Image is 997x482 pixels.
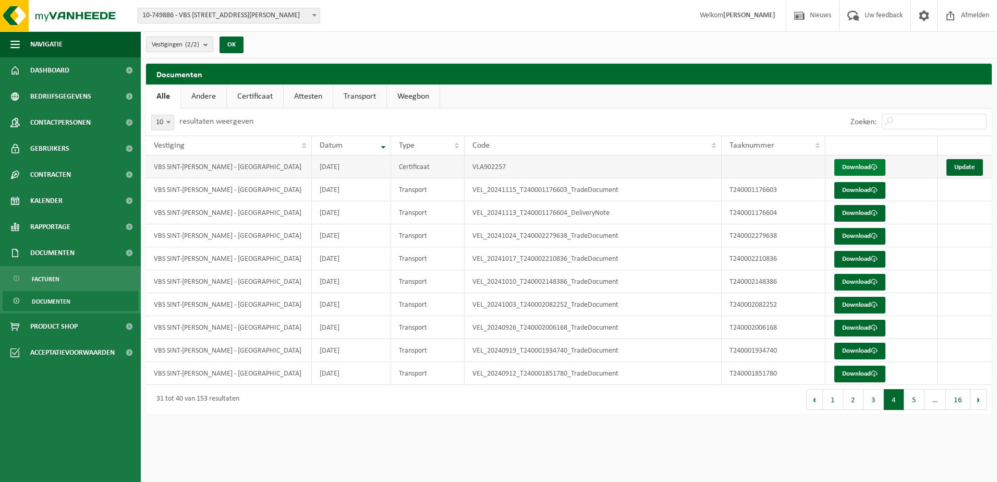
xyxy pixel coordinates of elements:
[312,339,391,362] td: [DATE]
[391,247,465,270] td: Transport
[843,389,864,410] button: 2
[220,37,244,53] button: OK
[834,297,885,314] a: Download
[32,269,59,289] span: Facturen
[333,85,386,109] a: Transport
[152,115,174,130] span: 10
[946,389,970,410] button: 16
[834,159,885,176] a: Download
[722,270,825,293] td: T240002148386
[146,201,312,224] td: VBS SINT-[PERSON_NAME] - [GEOGRAPHIC_DATA]
[722,362,825,385] td: T240001851780
[146,178,312,201] td: VBS SINT-[PERSON_NAME] - [GEOGRAPHIC_DATA]
[30,240,75,266] span: Documenten
[864,389,884,410] button: 3
[391,224,465,247] td: Transport
[146,155,312,178] td: VBS SINT-[PERSON_NAME] - [GEOGRAPHIC_DATA]
[30,57,69,83] span: Dashboard
[391,155,465,178] td: Certificaat
[925,389,946,410] span: …
[970,389,987,410] button: Next
[312,155,391,178] td: [DATE]
[391,178,465,201] td: Transport
[806,389,823,410] button: Previous
[146,316,312,339] td: VBS SINT-[PERSON_NAME] - [GEOGRAPHIC_DATA]
[30,314,78,340] span: Product Shop
[179,117,253,126] label: resultaten weergeven
[465,247,722,270] td: VEL_20241017_T240002210836_TradeDocument
[312,316,391,339] td: [DATE]
[722,316,825,339] td: T240002006168
[146,293,312,316] td: VBS SINT-[PERSON_NAME] - [GEOGRAPHIC_DATA]
[312,178,391,201] td: [DATE]
[151,390,239,409] div: 31 tot 40 van 153 resultaten
[823,389,843,410] button: 1
[32,292,70,311] span: Documenten
[465,155,722,178] td: VLA902257
[399,141,415,150] span: Type
[834,320,885,336] a: Download
[30,31,63,57] span: Navigatie
[30,214,70,240] span: Rapportage
[146,247,312,270] td: VBS SINT-[PERSON_NAME] - [GEOGRAPHIC_DATA]
[722,224,825,247] td: T240002279638
[312,201,391,224] td: [DATE]
[146,85,180,109] a: Alle
[30,136,69,162] span: Gebruikers
[146,339,312,362] td: VBS SINT-[PERSON_NAME] - [GEOGRAPHIC_DATA]
[146,224,312,247] td: VBS SINT-[PERSON_NAME] - [GEOGRAPHIC_DATA]
[465,178,722,201] td: VEL_20241115_T240001176603_TradeDocument
[30,110,91,136] span: Contactpersonen
[850,118,877,126] label: Zoeken:
[185,41,199,48] count: (2/2)
[391,201,465,224] td: Transport
[722,178,825,201] td: T240001176603
[391,293,465,316] td: Transport
[904,389,925,410] button: 5
[465,362,722,385] td: VEL_20240912_T240001851780_TradeDocument
[154,141,185,150] span: Vestiging
[138,8,320,23] span: 10-749886 - VBS SINT-THERESIA - 8500 KORTRIJK, OUDENAARDSESTEENWEG 204
[729,141,774,150] span: Taaknummer
[312,293,391,316] td: [DATE]
[320,141,343,150] span: Datum
[834,228,885,245] a: Download
[834,274,885,291] a: Download
[834,182,885,199] a: Download
[152,37,199,53] span: Vestigingen
[834,205,885,222] a: Download
[884,389,904,410] button: 4
[946,159,983,176] a: Update
[146,64,992,84] h2: Documenten
[722,247,825,270] td: T240002210836
[465,293,722,316] td: VEL_20241003_T240002082252_TradeDocument
[391,362,465,385] td: Transport
[722,201,825,224] td: T240001176604
[181,85,226,109] a: Andere
[465,316,722,339] td: VEL_20240926_T240002006168_TradeDocument
[834,251,885,268] a: Download
[465,270,722,293] td: VEL_20241010_T240002148386_TradeDocument
[312,224,391,247] td: [DATE]
[722,339,825,362] td: T240001934740
[723,11,775,19] strong: [PERSON_NAME]
[834,343,885,359] a: Download
[391,339,465,362] td: Transport
[312,362,391,385] td: [DATE]
[30,162,71,188] span: Contracten
[227,85,283,109] a: Certificaat
[722,293,825,316] td: T240002082252
[391,270,465,293] td: Transport
[146,37,213,52] button: Vestigingen(2/2)
[465,339,722,362] td: VEL_20240919_T240001934740_TradeDocument
[284,85,333,109] a: Attesten
[3,291,138,311] a: Documenten
[30,83,91,110] span: Bedrijfsgegevens
[472,141,490,150] span: Code
[387,85,440,109] a: Weegbon
[465,224,722,247] td: VEL_20241024_T240002279638_TradeDocument
[30,340,115,366] span: Acceptatievoorwaarden
[391,316,465,339] td: Transport
[146,362,312,385] td: VBS SINT-[PERSON_NAME] - [GEOGRAPHIC_DATA]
